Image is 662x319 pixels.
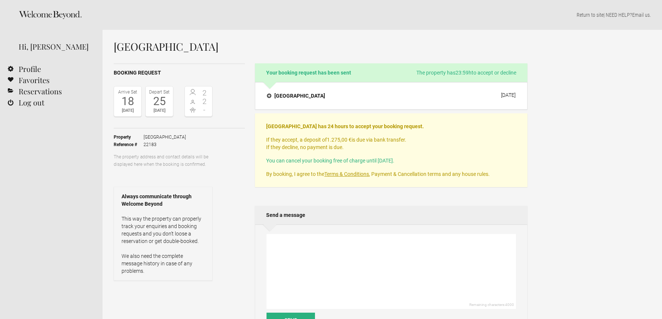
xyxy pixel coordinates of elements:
[266,136,516,151] p: If they accept, a deposit of is due via bank transfer. If they decline, no payment is due.
[199,89,211,97] span: 2
[501,92,516,98] div: [DATE]
[144,141,186,148] span: 22183
[114,11,651,19] p: | NEED HELP? .
[114,153,212,168] p: The property address and contact details will be displayed here when the booking is confirmed.
[122,215,205,275] p: This way the property can properly track your enquiries and booking requests and you don’t loose ...
[632,12,650,18] a: Email us
[255,206,527,224] h2: Send a message
[122,193,205,208] strong: Always communicate through Welcome Beyond
[199,98,211,105] span: 2
[116,88,139,96] div: Arrive Sat
[116,96,139,107] div: 18
[327,137,352,143] flynt-currency: 1.275,00 €
[114,141,144,148] strong: Reference #
[199,106,211,114] span: -
[255,63,527,82] h2: Your booking request has been sent
[116,107,139,114] div: [DATE]
[266,158,394,164] span: You can cancel your booking free of charge until [DATE].
[266,123,424,129] strong: [GEOGRAPHIC_DATA] has 24 hours to accept your booking request.
[114,69,245,77] h2: Booking request
[148,96,171,107] div: 25
[114,41,527,52] h1: [GEOGRAPHIC_DATA]
[577,12,603,18] a: Return to site
[266,170,516,178] p: By booking, I agree to the , Payment & Cancellation terms and any house rules.
[324,171,369,177] a: Terms & Conditions
[416,69,516,76] span: The property has to accept or decline
[148,107,171,114] div: [DATE]
[144,133,186,141] span: [GEOGRAPHIC_DATA]
[261,88,521,104] button: [GEOGRAPHIC_DATA] [DATE]
[267,92,325,100] h4: [GEOGRAPHIC_DATA]
[19,41,91,52] div: Hi, [PERSON_NAME]
[455,70,472,76] flynt-countdown: 23:59h
[148,88,171,96] div: Depart Sat
[114,133,144,141] strong: Property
